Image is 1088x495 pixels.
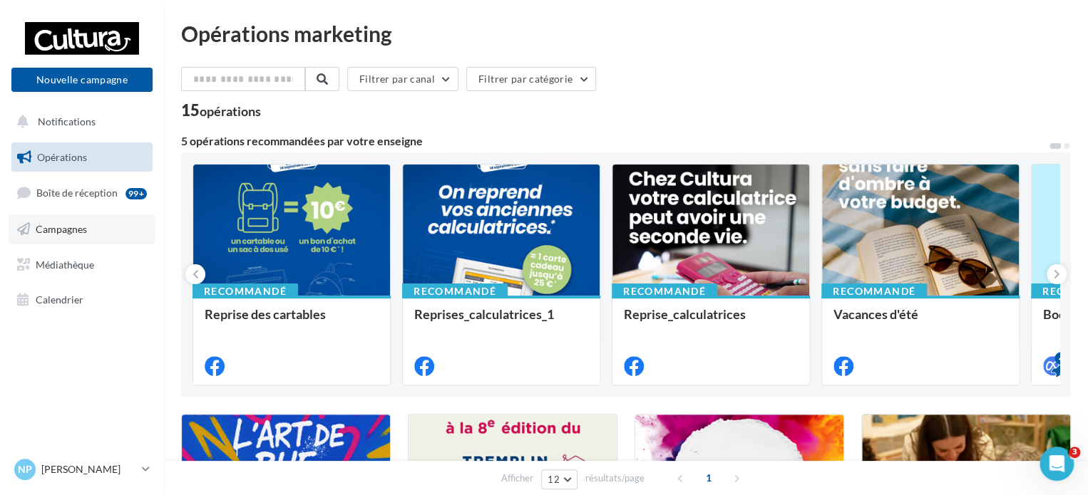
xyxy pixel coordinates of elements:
[36,293,83,306] span: Calendrier
[541,469,578,489] button: 12
[36,258,94,270] span: Médiathèque
[200,105,261,118] div: opérations
[11,68,153,92] button: Nouvelle campagne
[18,462,32,476] span: NP
[402,283,508,299] div: Recommandé
[347,67,458,91] button: Filtrer par canal
[624,307,798,335] div: Reprise_calculatrices
[1040,447,1074,481] iframe: Intercom live chat
[501,471,533,485] span: Afficher
[181,135,1048,147] div: 5 opérations recommandées par votre enseigne
[11,456,153,483] a: NP [PERSON_NAME]
[205,307,379,335] div: Reprise des cartables
[9,285,155,315] a: Calendrier
[1054,352,1067,365] div: 4
[548,474,560,485] span: 12
[181,23,1071,44] div: Opérations marketing
[9,250,155,280] a: Médiathèque
[9,214,155,244] a: Campagnes
[585,471,645,485] span: résultats/page
[821,283,927,299] div: Recommandé
[414,307,588,335] div: Reprises_calculatrices_1
[41,462,136,476] p: [PERSON_NAME]
[125,188,147,199] div: 99+
[612,283,717,299] div: Recommandé
[466,67,596,91] button: Filtrer par catégorie
[697,467,720,489] span: 1
[36,187,118,199] span: Boîte de réception
[9,142,155,172] a: Opérations
[9,107,150,137] button: Notifications
[36,223,87,235] span: Campagnes
[833,307,1007,335] div: Vacances d'été
[181,103,261,118] div: 15
[193,283,298,299] div: Recommandé
[9,177,155,208] a: Boîte de réception99+
[37,151,87,163] span: Opérations
[38,115,96,127] span: Notifications
[1069,447,1080,458] span: 3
